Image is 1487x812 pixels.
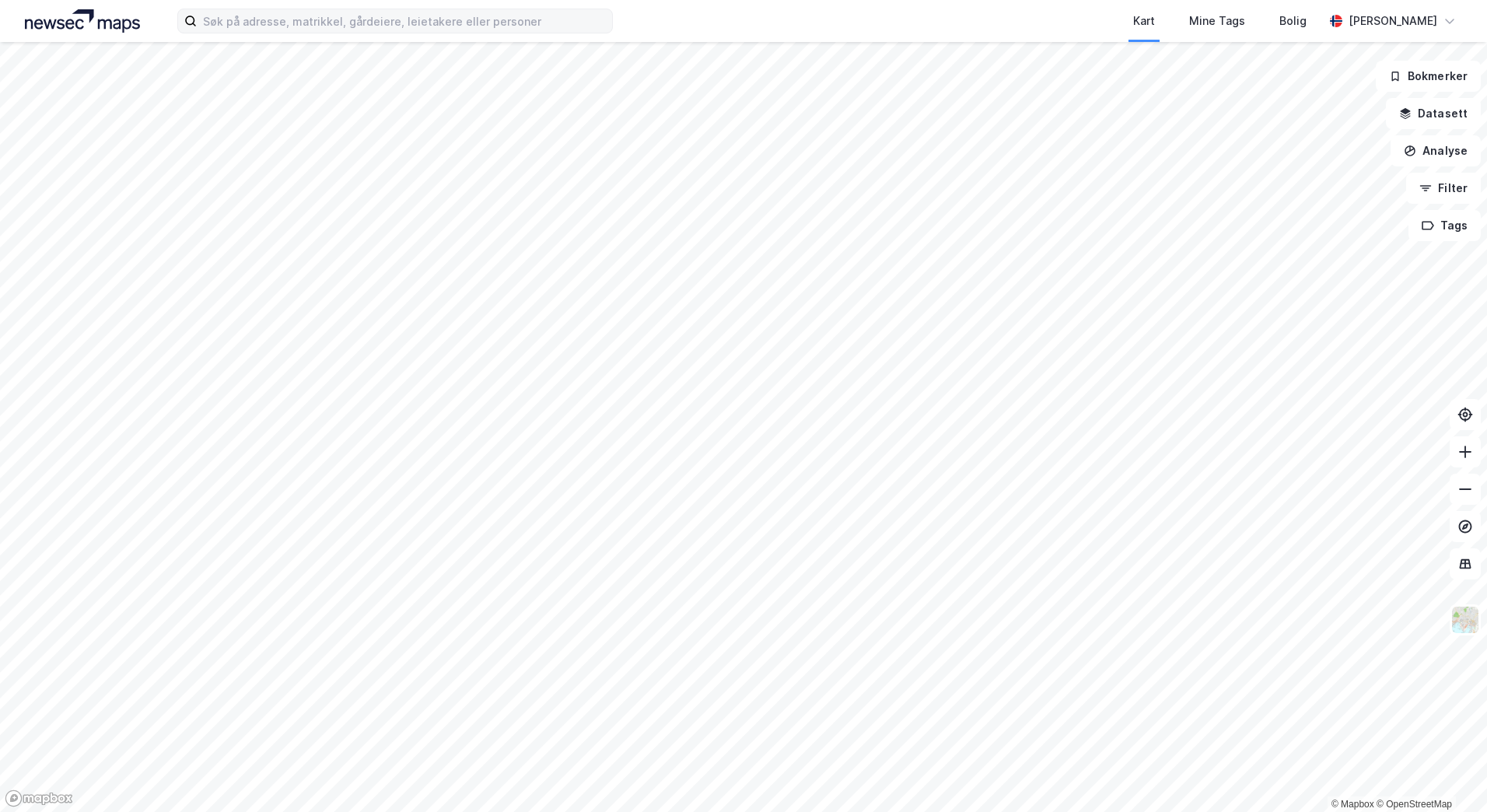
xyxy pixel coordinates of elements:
[5,789,73,807] a: Mapbox homepage
[1409,737,1487,812] div: Kontrollprogram for chat
[1349,12,1437,30] div: [PERSON_NAME]
[1189,12,1245,30] div: Mine Tags
[1391,135,1481,166] button: Analyse
[197,9,612,33] input: Søk på adresse, matrikkel, gårdeiere, leietakere eller personer
[1376,61,1481,92] button: Bokmerker
[1133,12,1155,30] div: Kart
[1377,799,1452,810] a: OpenStreetMap
[1406,173,1481,204] button: Filter
[1450,605,1480,635] img: Z
[1386,98,1481,129] button: Datasett
[1408,210,1481,241] button: Tags
[1409,737,1487,812] iframe: Chat Widget
[1331,799,1374,810] a: Mapbox
[1279,12,1307,30] div: Bolig
[25,9,140,33] img: logo.a4113a55bc3d86da70a041830d287a7e.svg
